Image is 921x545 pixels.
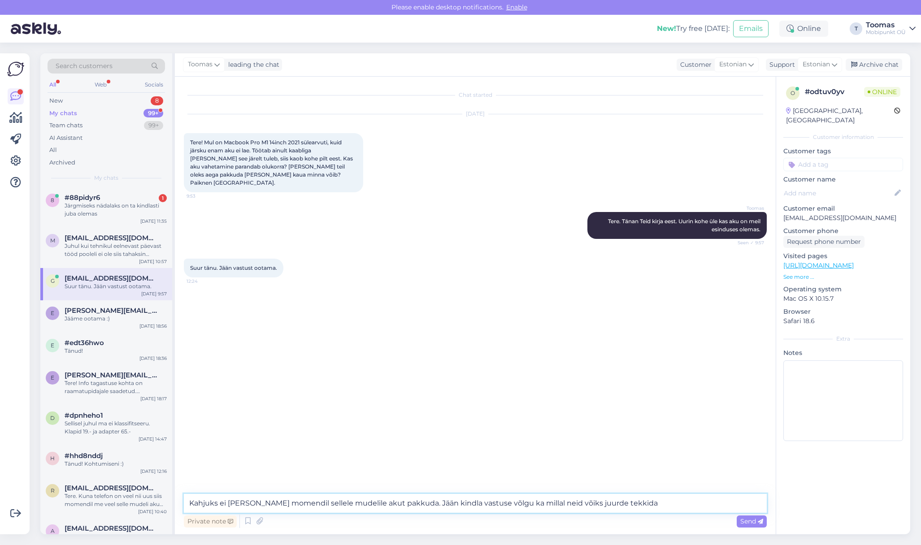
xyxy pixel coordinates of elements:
span: 9:53 [187,193,220,199]
div: Toomas [866,22,906,29]
div: All [49,146,57,155]
div: [DATE] 12:16 [140,468,167,475]
span: e [51,342,54,349]
div: leading the chat [225,60,279,69]
div: Extra [783,335,903,343]
p: Notes [783,348,903,358]
div: Support [766,60,795,69]
div: # odtuv0yv [805,87,864,97]
div: Web [93,79,109,91]
span: emilia.bachman@gmail.com [65,371,158,379]
span: r [51,487,55,494]
b: New! [657,24,676,33]
span: #88pidyr6 [65,194,100,202]
div: [DATE] [184,110,767,118]
p: Customer phone [783,226,903,236]
div: Request phone number [783,236,865,248]
p: Operating system [783,285,903,294]
span: Toomas [730,205,764,212]
span: Estonian [719,60,747,69]
div: Tänud! [65,347,167,355]
div: [DATE] 10:40 [138,508,167,515]
div: Customer [677,60,712,69]
span: Online [864,87,900,97]
div: Tere! Info tagastuse kohta on raamatupidajale saadetud. [PERSON_NAME], et ta teostab tagastuse lä... [65,379,167,395]
textarea: Kahjuks ei [PERSON_NAME] momendil sellele mudelile akut pakkuda. Jään kindla vastuse võlgu ka mil... [184,494,767,513]
button: Emails [733,20,769,37]
span: #dpnheho1 [65,411,103,420]
span: g [51,277,55,284]
div: [DATE] 9:57 [141,290,167,297]
div: AI Assistant [49,134,83,143]
span: #hhd8nddj [65,452,103,460]
span: m [50,237,55,244]
span: #edt36hwo [65,339,104,347]
span: renatakumel1@gmail.com [65,484,158,492]
div: Jääme ootama :) [65,315,167,323]
div: [DATE] 10:57 [139,258,167,265]
span: Tere! Mul on Macbook Pro M1 14inch 2021 sülearvuti, kuid järsku enam aku ei lae. Töötab ainult ka... [190,139,354,186]
span: d [50,415,55,421]
div: Archive chat [846,59,902,71]
div: My chats [49,109,77,118]
span: e [51,310,54,316]
span: evelin.olev@gmail.com [65,307,158,315]
span: o [791,90,795,96]
div: [GEOGRAPHIC_DATA], [GEOGRAPHIC_DATA] [786,106,894,125]
div: Customer information [783,133,903,141]
div: T [850,22,862,35]
div: Juhul kui tehnikul eelnevast päevast tööd pooleli ei ole siis tahaksin [PERSON_NAME] [65,242,167,258]
div: [DATE] 18:17 [140,395,167,402]
a: ToomasMobipunkt OÜ [866,22,916,36]
p: Browser [783,307,903,316]
p: Customer name [783,175,903,184]
p: Visited pages [783,251,903,261]
span: 12:24 [187,278,220,285]
div: Järgmiseks nädalaks on ta kindlasti juba olemas [65,202,167,218]
span: acoleman8@hotmail.com [65,524,158,532]
div: Tere. Kuna telefon on veel nii uus siis momendil me veel selle mudeli aku vahetusega ei tegele [65,492,167,508]
div: 99+ [144,121,163,130]
span: Tere. Tänan Teid kirja eest. Uurin kohe üle kas aku on meil esinduses olemas. [608,218,762,233]
span: 8 [51,197,54,203]
div: New [49,96,63,105]
div: 1 [159,194,167,202]
div: [DATE] 18:36 [139,355,167,362]
div: Team chats [49,121,83,130]
p: Customer email [783,204,903,213]
span: Toomas [188,60,213,69]
div: Suur tänu. Jään vastust ootama. [65,282,167,290]
span: e [51,374,54,381]
span: gerdatomson@gmail.com [65,274,158,282]
span: a [51,528,55,534]
p: Mac OS X 10.15.7 [783,294,903,303]
span: membergj@gmail.com [65,234,158,242]
div: Sellisel juhul ma ei klassifitseeru. Klapid 19.- ja adapter 65.- [65,420,167,436]
div: Intresting, I'll try sending again. [65,532,167,541]
div: [DATE] 14:47 [139,436,167,442]
p: Safari 18.6 [783,316,903,326]
p: [EMAIL_ADDRESS][DOMAIN_NAME] [783,213,903,223]
div: 8 [151,96,163,105]
span: h [50,455,55,462]
div: All [48,79,58,91]
span: Enable [504,3,530,11]
span: Send [740,517,763,525]
span: Seen ✓ 9:57 [730,239,764,246]
div: 99+ [143,109,163,118]
div: Online [779,21,828,37]
div: [DATE] 18:56 [139,323,167,329]
span: Search customers [56,61,113,71]
div: Chat started [184,91,767,99]
p: See more ... [783,273,903,281]
p: Customer tags [783,147,903,156]
div: Private note [184,515,237,528]
div: Try free [DATE]: [657,23,730,34]
div: Tänud! Kohtumiseni :) [65,460,167,468]
div: Socials [143,79,165,91]
input: Add name [784,188,893,198]
input: Add a tag [783,158,903,171]
div: [DATE] 11:35 [140,218,167,225]
div: Mobipunkt OÜ [866,29,906,36]
span: Estonian [803,60,830,69]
